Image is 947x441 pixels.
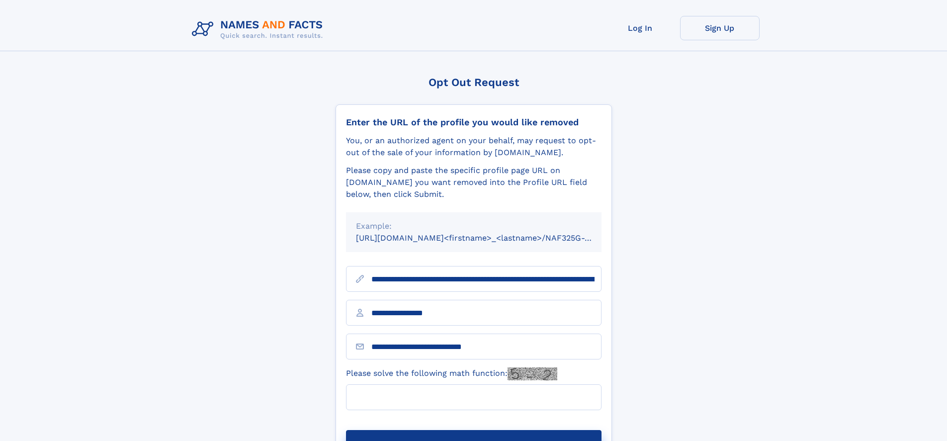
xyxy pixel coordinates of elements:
div: Opt Out Request [336,76,612,88]
div: You, or an authorized agent on your behalf, may request to opt-out of the sale of your informatio... [346,135,602,159]
div: Enter the URL of the profile you would like removed [346,117,602,128]
a: Sign Up [680,16,760,40]
div: Please copy and paste the specific profile page URL on [DOMAIN_NAME] you want removed into the Pr... [346,165,602,200]
small: [URL][DOMAIN_NAME]<firstname>_<lastname>/NAF325G-xxxxxxxx [356,233,620,243]
div: Example: [356,220,592,232]
label: Please solve the following math function: [346,367,557,380]
img: Logo Names and Facts [188,16,331,43]
a: Log In [601,16,680,40]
